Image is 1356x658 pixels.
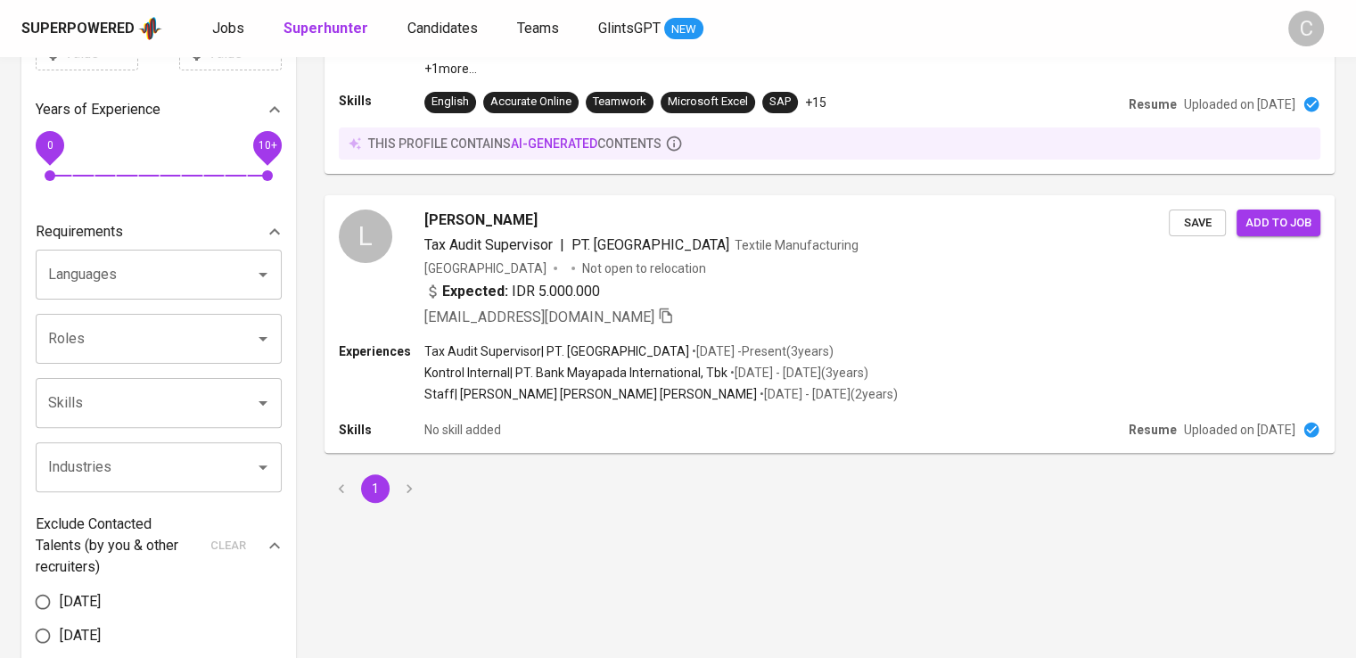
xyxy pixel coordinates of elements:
[735,238,859,252] span: Textile Manufacturing
[36,221,123,243] p: Requirements
[424,385,757,403] p: Staff | [PERSON_NAME] [PERSON_NAME] [PERSON_NAME]
[1129,95,1177,113] p: Resume
[407,20,478,37] span: Candidates
[511,136,597,151] span: AI-generated
[36,214,282,250] div: Requirements
[424,281,600,302] div: IDR 5.000.000
[668,94,748,111] div: Microsoft Excel
[1184,95,1295,113] p: Uploaded on [DATE]
[560,234,564,256] span: |
[424,60,939,78] p: +1 more ...
[1178,213,1217,234] span: Save
[598,18,703,40] a: GlintsGPT NEW
[431,94,469,111] div: English
[407,18,481,40] a: Candidates
[598,20,661,37] span: GlintsGPT
[339,342,424,360] p: Experiences
[339,210,392,263] div: L
[36,514,200,578] p: Exclude Contacted Talents (by you & other recruiters)
[251,326,275,351] button: Open
[368,135,662,152] p: this profile contains contents
[325,195,1335,453] a: L[PERSON_NAME]Tax Audit Supervisor|PT. [GEOGRAPHIC_DATA]Textile Manufacturing[GEOGRAPHIC_DATA]Not...
[490,94,571,111] div: Accurate Online
[517,20,559,37] span: Teams
[258,139,276,152] span: 10+
[325,474,426,503] nav: pagination navigation
[60,591,101,613] span: [DATE]
[1237,210,1320,237] button: Add to job
[212,20,244,37] span: Jobs
[36,514,282,578] div: Exclude Contacted Talents (by you & other recruiters)clear
[424,308,654,325] span: [EMAIL_ADDRESS][DOMAIN_NAME]
[60,625,101,646] span: [DATE]
[46,139,53,152] span: 0
[424,210,538,231] span: [PERSON_NAME]
[339,92,424,110] p: Skills
[1129,421,1177,439] p: Resume
[251,262,275,287] button: Open
[689,342,834,360] p: • [DATE] - Present ( 3 years )
[424,421,501,439] p: No skill added
[593,94,646,111] div: Teamwork
[757,385,898,403] p: • [DATE] - [DATE] ( 2 years )
[1245,213,1311,234] span: Add to job
[424,236,553,253] span: Tax Audit Supervisor
[21,15,162,42] a: Superpoweredapp logo
[727,364,868,382] p: • [DATE] - [DATE] ( 3 years )
[1288,11,1324,46] div: C
[1169,210,1226,237] button: Save
[805,94,826,111] p: +15
[361,474,390,503] button: page 1
[284,20,368,37] b: Superhunter
[571,236,729,253] span: PT. [GEOGRAPHIC_DATA]
[212,18,248,40] a: Jobs
[36,92,282,127] div: Years of Experience
[1184,421,1295,439] p: Uploaded on [DATE]
[424,259,547,277] div: [GEOGRAPHIC_DATA]
[664,21,703,38] span: NEW
[138,15,162,42] img: app logo
[284,18,372,40] a: Superhunter
[442,281,508,302] b: Expected:
[36,99,160,120] p: Years of Experience
[424,342,689,360] p: Tax Audit Supervisor | PT. [GEOGRAPHIC_DATA]
[251,455,275,480] button: Open
[21,19,135,39] div: Superpowered
[517,18,563,40] a: Teams
[339,421,424,439] p: Skills
[424,364,727,382] p: Kontrol Internal | PT. Bank Mayapada International, Tbk
[582,259,706,277] p: Not open to relocation
[769,94,791,111] div: SAP
[251,391,275,415] button: Open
